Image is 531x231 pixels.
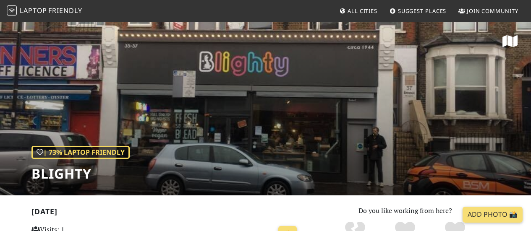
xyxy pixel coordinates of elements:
h2: [DATE] [31,207,301,219]
span: Friendly [48,6,82,15]
a: All Cities [336,3,381,18]
a: Join Community [455,3,522,18]
h1: Blighty [31,166,130,182]
span: Join Community [467,7,518,15]
img: LaptopFriendly [7,5,17,16]
p: Do you like working from here? [311,205,500,216]
a: Add Photo 📸 [463,207,523,223]
span: Laptop [20,6,47,15]
span: Suggest Places [398,7,447,15]
div: | 73% Laptop Friendly [31,146,130,159]
a: Suggest Places [386,3,450,18]
span: All Cities [348,7,377,15]
a: LaptopFriendly LaptopFriendly [7,4,82,18]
